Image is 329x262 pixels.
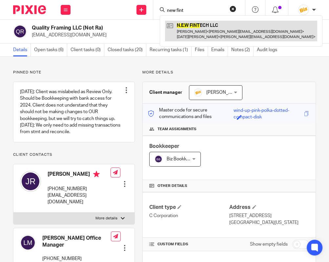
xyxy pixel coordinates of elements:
a: Open tasks (6) [34,44,67,56]
span: Biz Bookkeeping [167,157,200,161]
p: [EMAIL_ADDRESS][DOMAIN_NAME] [48,192,111,206]
img: siteIcon.png [194,89,202,96]
a: Closed tasks (20) [108,44,146,56]
h2: Quality Framing LLC (Not Ra) [32,25,188,31]
a: Client tasks (0) [71,44,104,56]
h3: Client manager [149,89,182,96]
p: Master code for secure communications and files [148,107,233,120]
p: Client contacts [13,152,135,157]
input: Search [166,8,225,14]
h4: [PERSON_NAME] [48,171,111,179]
img: siteIcon.png [298,5,309,15]
p: More details [95,216,117,221]
img: svg%3E [20,235,36,251]
label: Show empty fields [250,241,288,248]
a: Recurring tasks (1) [150,44,192,56]
h4: Address [229,204,309,211]
img: svg%3E [20,171,41,192]
p: [PHONE_NUMBER] [42,255,111,262]
p: [STREET_ADDRESS] [229,212,309,219]
img: svg%3E [13,25,27,38]
p: C Corporation [149,212,229,219]
img: svg%3E [154,155,162,163]
span: [PERSON_NAME] [206,90,242,95]
i: Primary [93,171,100,177]
p: Pinned note [13,70,135,75]
p: More details [142,70,316,75]
div: wind-up-pink-polka-dotted-compact-disk [234,107,302,115]
a: Details [13,44,31,56]
span: Team assignments [157,127,196,132]
span: Other details [157,183,187,189]
a: Emails [211,44,228,56]
span: Bookkeeper [149,144,179,149]
a: Notes (2) [231,44,254,56]
h4: CUSTOM FIELDS [149,242,229,247]
a: Audit logs [257,44,280,56]
h4: [PERSON_NAME] Office Manager [42,235,111,249]
p: [EMAIL_ADDRESS][DOMAIN_NAME] [32,32,227,38]
a: Files [195,44,208,56]
p: [PHONE_NUMBER] [48,186,111,192]
button: Clear [230,6,236,12]
p: [GEOGRAPHIC_DATA][US_STATE] [229,219,309,226]
img: Pixie [13,5,46,14]
h4: Client type [149,204,229,211]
